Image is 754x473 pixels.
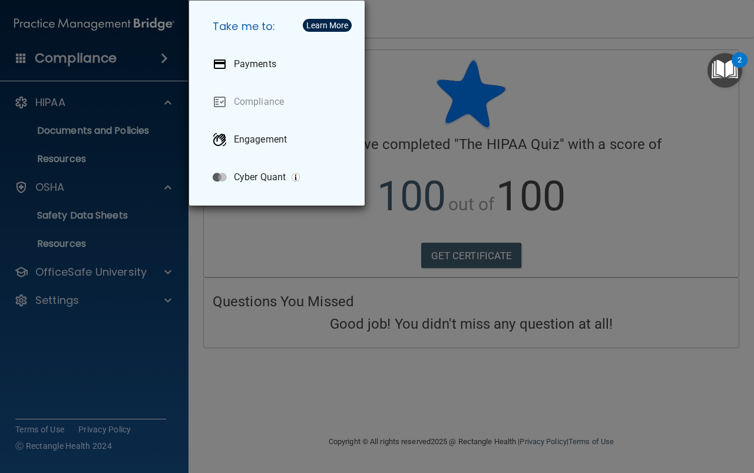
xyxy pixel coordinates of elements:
p: Payments [234,58,276,70]
button: Learn More [303,19,352,32]
a: Payments [203,48,355,81]
a: Cyber Quant [203,161,355,194]
div: 2 [738,60,742,75]
button: Open Resource Center, 2 new notifications [707,53,742,88]
iframe: Drift Widget Chat Controller [550,389,740,436]
p: Cyber Quant [234,171,286,183]
h5: Take me to: [203,10,355,43]
div: Learn More [306,21,348,29]
p: Engagement [234,134,287,145]
a: Engagement [203,123,355,156]
a: Compliance [203,85,355,118]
